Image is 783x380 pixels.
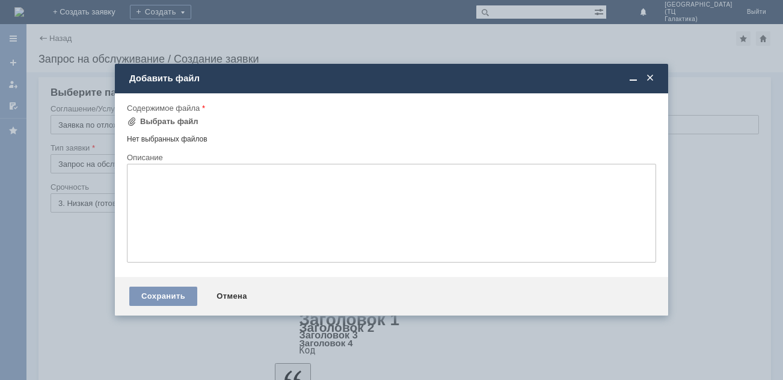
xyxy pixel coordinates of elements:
[127,154,654,161] div: Описание
[129,73,656,84] div: Добавить файл
[127,104,654,112] div: Содержимое файла
[5,5,176,14] div: удалите пожалуйста отложенные чеки
[140,117,198,126] div: Выбрать файл
[127,130,656,144] div: Нет выбранных файлов
[627,73,639,84] span: Свернуть (Ctrl + M)
[644,73,656,84] span: Закрыть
